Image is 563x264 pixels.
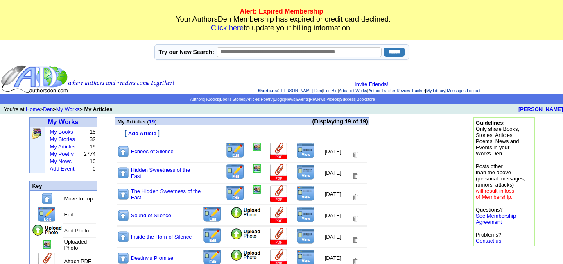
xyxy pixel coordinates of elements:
[296,164,315,180] img: View this Title
[325,148,341,155] font: [DATE]
[351,151,359,159] img: Removes this Title
[205,97,219,102] a: eBooks
[226,164,245,180] img: Edit this Title
[518,106,563,112] a: [PERSON_NAME]
[296,207,315,223] img: View this Title
[476,207,516,225] font: Questions?
[50,151,74,157] a: My Poetry
[325,191,341,197] font: [DATE]
[326,97,339,102] a: Videos
[253,164,261,173] img: Add/Remove Photo
[476,238,501,244] a: Contact us
[90,158,95,164] font: 10
[339,89,367,93] a: Add/Edit Works
[280,89,322,93] a: [PERSON_NAME] Den
[93,166,95,172] font: 0
[325,255,341,261] font: [DATE]
[296,186,315,201] img: View this Title
[211,24,244,32] a: Click here
[226,143,245,159] img: Edit this Title
[131,234,192,240] a: Inside the Horn of Silence
[176,81,562,93] div: : | | | | | | |
[32,183,42,189] font: Key
[147,118,149,125] span: (
[357,97,375,102] a: Bookstore
[50,166,75,172] a: Add Event
[131,148,174,155] a: Echoes of Silence
[50,143,76,150] a: My Articles
[296,143,315,159] img: View this Title
[155,118,156,125] span: )
[230,249,261,262] img: Add Photo
[131,255,174,261] a: Destiny's Promise
[253,185,261,194] img: Add/Remove Photo
[131,167,190,179] a: Hidden Sweetness of the Fast
[64,212,73,218] font: Edit
[233,97,245,102] a: Stories
[312,118,368,125] font: (Displaying 19 of 19)
[323,89,337,93] a: Edit Bio
[476,120,519,157] font: Only share Books, Stories, Articles, Poems, News and Events in your Works Den.
[253,143,261,151] img: Add/Remove Photo
[246,97,260,102] a: Articles
[90,129,95,135] font: 15
[325,212,341,218] font: [DATE]
[269,207,288,224] img: Add Attachment (PDF or .DOC)
[351,236,359,244] img: Removes this Title
[117,145,129,158] img: Move to top
[53,106,56,112] b: >
[31,128,42,139] img: Click to add, upload, edit and remove all your books, stories, articles and poems.
[230,207,261,219] img: Add Photo
[131,212,171,218] a: Sound of Silence
[32,224,63,237] img: Add Photo
[4,106,112,112] font: You're at: >
[128,130,156,137] a: Add Article
[258,89,278,93] span: Shortcuts:
[230,228,261,240] img: Add Photo
[124,130,126,137] font: [
[64,196,93,202] font: Move to Top
[325,170,341,176] font: [DATE]
[117,230,129,243] img: Move to top
[476,213,516,225] a: See Membership Agreement
[43,240,51,249] img: Add/Remove Photo
[296,228,315,244] img: View this Title
[397,89,425,93] a: Review Tracker
[117,166,129,179] img: Move to top
[476,120,505,126] b: Guidelines:
[274,97,284,102] a: Blogs
[269,228,288,246] img: Add Attachment (PDF or .DOC)
[117,209,129,222] img: Move to top
[56,106,80,112] a: My Works
[176,15,391,32] font: Your AuthorsDen Membership has expired or credit card declined. to update your billing information.
[26,106,40,112] a: Home
[41,192,53,205] img: Move to top
[84,151,96,157] font: 2774
[340,97,355,102] a: Success
[351,172,359,180] img: Removes this Title
[269,164,288,182] img: Add Attachment (PDF or .DOC)
[190,97,204,102] a: Authors
[226,185,245,201] img: Edit this Title
[50,158,72,164] a: My News
[447,89,466,93] a: Messages
[476,232,501,244] font: Problems?
[261,97,273,102] a: Poetry
[159,49,214,55] label: Try our New Search:
[64,239,87,251] font: Uploaded Photo
[43,106,53,112] a: Den
[310,97,326,102] a: Reviews
[158,130,160,137] font: ]
[50,129,73,135] a: My Books
[1,65,174,93] img: header_logo2.gif
[296,97,309,102] a: Events
[50,136,75,142] a: My Stories
[285,97,295,102] a: News
[325,234,341,240] font: [DATE]
[47,118,78,125] a: My Works
[203,228,222,244] img: Edit this Title
[269,185,288,203] img: Add Attachment (PDF or .DOC)
[118,118,146,125] font: My Articles
[79,106,112,112] b: > My Articles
